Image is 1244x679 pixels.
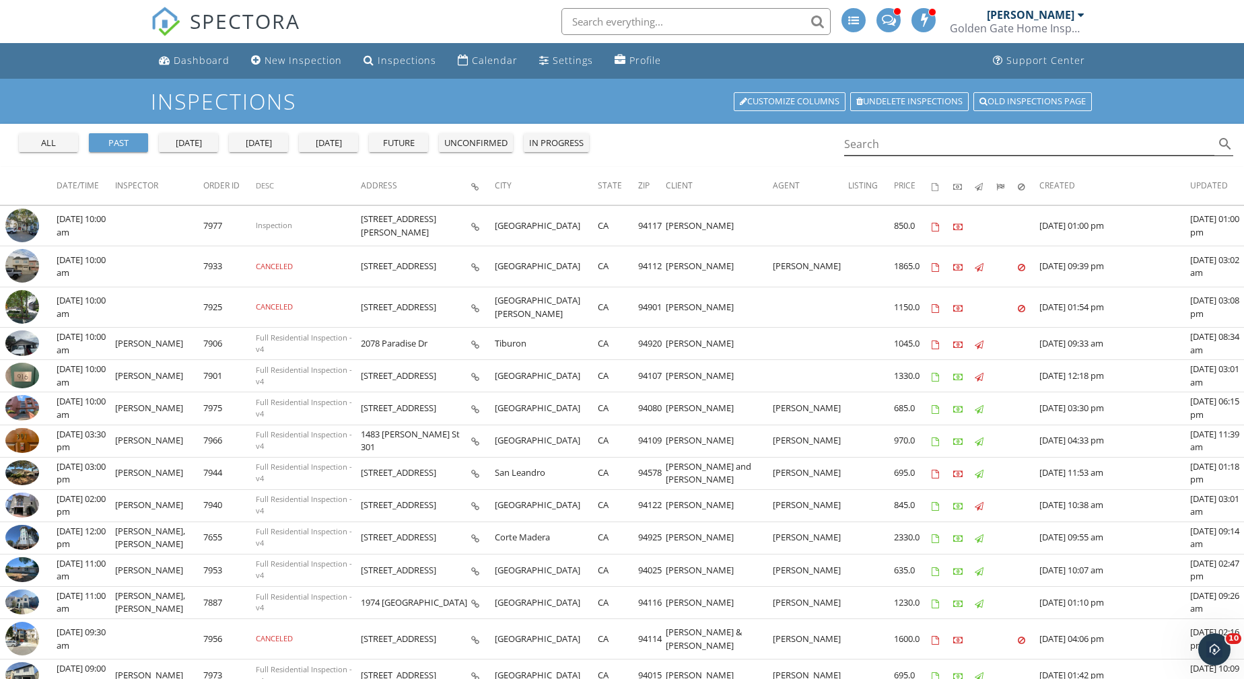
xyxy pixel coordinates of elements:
[773,554,848,586] td: [PERSON_NAME]
[203,167,256,205] th: Order ID: Not sorted.
[850,92,969,111] a: Undelete inspections
[629,54,661,67] div: Profile
[5,589,39,615] img: 9485058%2Fcover_photos%2FkMzsiDZVpXg2FXGnsKB6%2Fsmall.jpg
[773,618,848,659] td: [PERSON_NAME]
[57,489,115,522] td: [DATE] 02:00 pm
[361,522,472,554] td: [STREET_ADDRESS]
[773,522,848,554] td: [PERSON_NAME]
[5,395,39,421] img: 9566279%2Freports%2F2770b139-b60b-4a48-ad58-9fd752592fb4%2Fcover_photos%2F1z2MoAqLzaPVqe6AFpV9%2F...
[57,392,115,425] td: [DATE] 10:00 am
[495,586,598,618] td: [GEOGRAPHIC_DATA]
[638,360,666,392] td: 94107
[988,48,1091,73] a: Support Center
[265,54,342,67] div: New Inspection
[996,167,1018,205] th: Submitted: Not sorted.
[256,494,352,515] span: Full Residential Inspection - v4
[151,7,180,36] img: The Best Home Inspection Software - Spectora
[115,586,203,618] td: [PERSON_NAME], [PERSON_NAME]
[57,328,115,360] td: [DATE] 10:00 am
[57,180,99,191] span: Date/Time
[1039,618,1190,659] td: [DATE] 04:06 pm
[553,54,593,67] div: Settings
[361,287,472,328] td: [STREET_ADDRESS]
[358,48,442,73] a: Inspections
[203,392,256,425] td: 7975
[894,360,932,392] td: 1330.0
[894,554,932,586] td: 635.0
[495,554,598,586] td: [GEOGRAPHIC_DATA]
[894,392,932,425] td: 685.0
[598,392,638,425] td: CA
[495,180,512,191] span: City
[848,180,878,191] span: Listing
[1190,205,1244,246] td: [DATE] 01:00 pm
[57,554,115,586] td: [DATE] 11:00 am
[495,360,598,392] td: [GEOGRAPHIC_DATA]
[115,489,203,522] td: [PERSON_NAME]
[598,205,638,246] td: CA
[598,618,638,659] td: CA
[638,205,666,246] td: 94117
[57,425,115,457] td: [DATE] 03:30 pm
[472,54,518,67] div: Calendar
[638,554,666,586] td: 94025
[5,209,39,242] img: streetview
[1190,457,1244,489] td: [DATE] 01:18 pm
[57,522,115,554] td: [DATE] 12:00 pm
[115,457,203,489] td: [PERSON_NAME]
[256,167,361,205] th: Desc: Not sorted.
[115,360,203,392] td: [PERSON_NAME]
[638,180,650,191] span: Zip
[444,137,508,150] div: unconfirmed
[159,133,218,152] button: [DATE]
[361,180,397,191] span: Address
[1039,167,1190,205] th: Created: Not sorted.
[471,167,495,205] th: Inspection Details: Not sorted.
[256,397,352,419] span: Full Residential Inspection - v4
[361,554,472,586] td: [STREET_ADDRESS]
[115,167,203,205] th: Inspector: Not sorted.
[439,133,513,152] button: unconfirmed
[374,137,423,150] div: future
[1190,489,1244,522] td: [DATE] 03:01 am
[666,246,772,287] td: [PERSON_NAME]
[369,133,428,152] button: future
[57,457,115,489] td: [DATE] 03:00 pm
[666,287,772,328] td: [PERSON_NAME]
[24,137,73,150] div: all
[190,7,300,35] span: SPECTORA
[894,328,932,360] td: 1045.0
[203,287,256,328] td: 7925
[638,522,666,554] td: 94925
[115,392,203,425] td: [PERSON_NAME]
[638,586,666,618] td: 94116
[203,586,256,618] td: 7887
[894,522,932,554] td: 2330.0
[256,180,274,190] span: Desc
[1190,554,1244,586] td: [DATE] 02:47 pm
[773,392,848,425] td: [PERSON_NAME]
[666,205,772,246] td: [PERSON_NAME]
[1190,425,1244,457] td: [DATE] 11:39 am
[5,525,39,550] img: 9200903%2Fcover_photos%2Fo3sNDMlorDS7qfNkDkzZ%2Fsmall.jpeg
[5,290,39,324] img: streetview
[361,586,472,618] td: 1974 [GEOGRAPHIC_DATA]
[203,205,256,246] td: 7977
[1190,392,1244,425] td: [DATE] 06:15 pm
[94,137,143,150] div: past
[1039,392,1190,425] td: [DATE] 03:30 pm
[638,328,666,360] td: 94920
[894,586,932,618] td: 1230.0
[638,246,666,287] td: 94112
[894,489,932,522] td: 845.0
[1190,522,1244,554] td: [DATE] 09:14 am
[495,328,598,360] td: Tiburon
[598,522,638,554] td: CA
[1226,633,1241,644] span: 10
[894,205,932,246] td: 850.0
[5,330,39,355] img: 9503700%2Fcover_photos%2Fcv9v9OBrWp5Loe35a5Ey%2Fsmall.jpg
[894,618,932,659] td: 1600.0
[598,287,638,328] td: CA
[1190,180,1228,191] span: Updated
[495,457,598,489] td: San Leandro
